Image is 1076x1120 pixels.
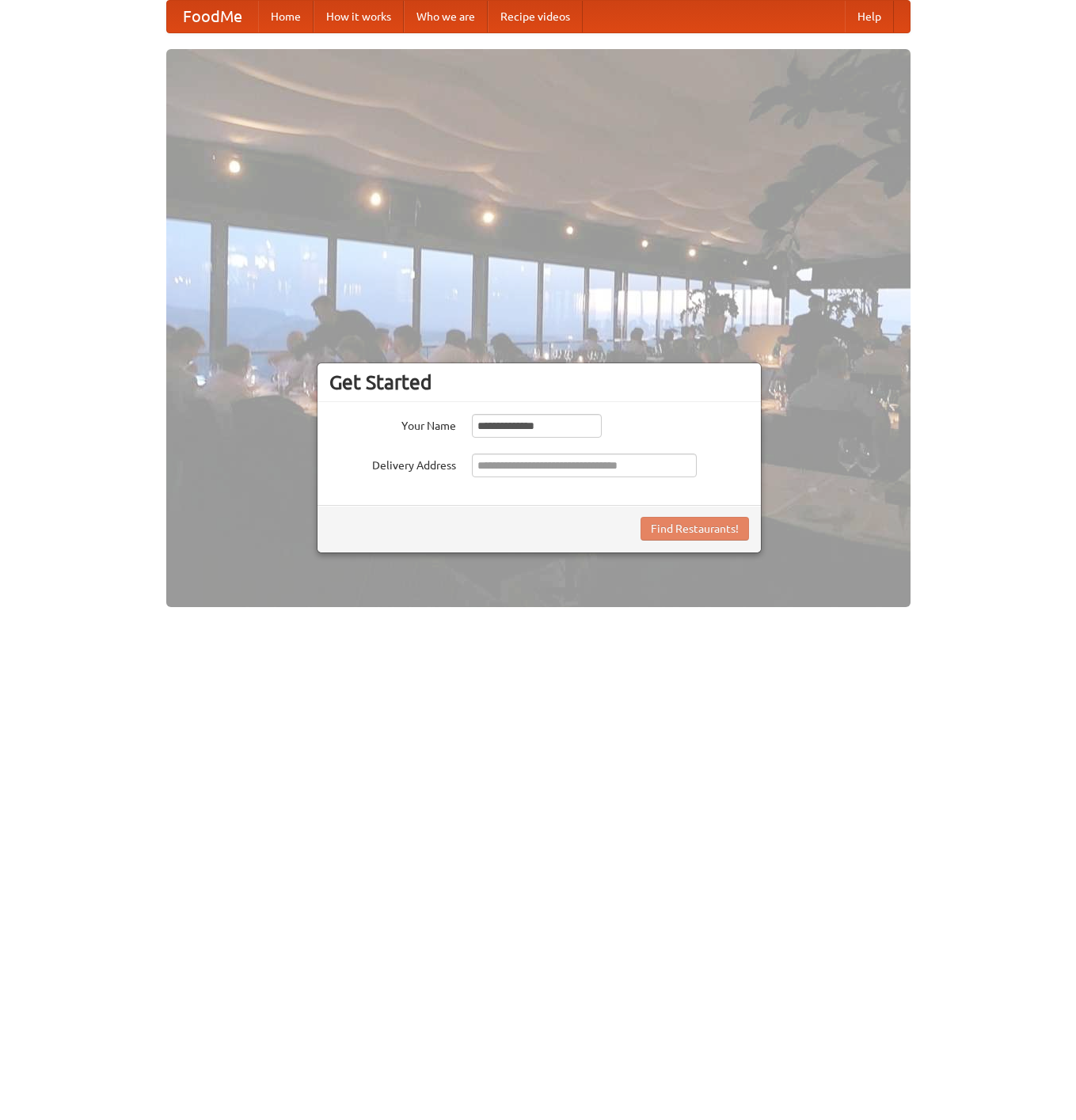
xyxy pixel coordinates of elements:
[488,1,583,32] a: Recipe videos
[329,370,749,394] h3: Get Started
[258,1,314,32] a: Home
[641,517,749,541] button: Find Restaurants!
[329,454,456,473] label: Delivery Address
[167,1,258,32] a: FoodMe
[404,1,488,32] a: Who we are
[314,1,404,32] a: How it works
[845,1,894,32] a: Help
[329,414,456,434] label: Your Name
